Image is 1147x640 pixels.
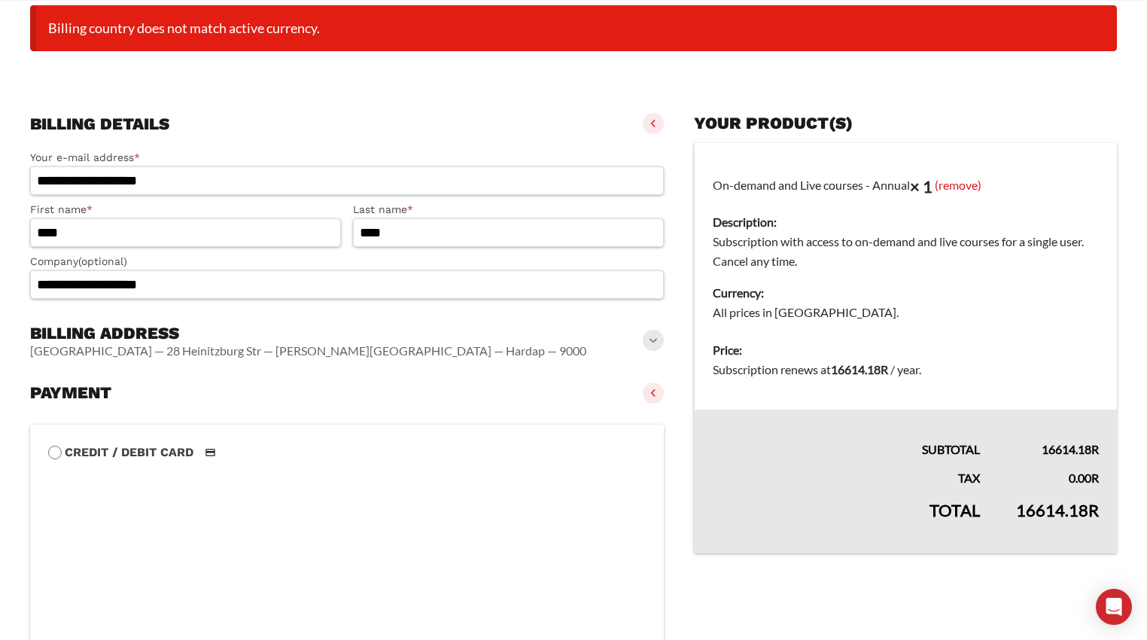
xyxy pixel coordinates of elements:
[695,410,998,459] th: Subtotal
[713,232,1099,271] dd: Subscription with access to on-demand and live courses for a single user. Cancel any time.
[713,212,1099,232] dt: Description:
[196,443,224,462] img: Credit / Debit Card
[48,446,62,459] input: Credit / Debit CardCredit / Debit Card
[713,340,1099,360] dt: Price:
[30,343,586,358] vaadin-horizontal-layout: [GEOGRAPHIC_DATA] — 28 Heinitzburg Str — [PERSON_NAME][GEOGRAPHIC_DATA] — Hardap — 9000
[881,362,888,376] span: R
[831,362,888,376] bdi: 16614.18
[30,201,341,218] label: First name
[695,488,998,554] th: Total
[1016,500,1099,520] bdi: 16614.18
[1088,500,1099,520] span: R
[30,382,111,404] h3: Payment
[1096,589,1132,625] div: Open Intercom Messenger
[910,176,933,197] strong: × 1
[890,362,919,376] span: / year
[30,323,586,344] h3: Billing address
[30,5,1117,51] li: Billing country does not match active currency.
[713,362,921,376] span: Subscription renews at .
[1042,442,1099,456] bdi: 16614.18
[695,143,1117,331] td: On-demand and Live courses - Annual
[353,201,664,218] label: Last name
[1069,471,1099,485] bdi: 0.00
[30,253,664,270] label: Company
[48,443,646,462] label: Credit / Debit Card
[30,114,169,135] h3: Billing details
[78,255,127,267] span: (optional)
[1091,442,1099,456] span: R
[713,283,1099,303] dt: Currency:
[713,303,1099,322] dd: All prices in [GEOGRAPHIC_DATA].
[695,459,998,488] th: Tax
[30,149,664,166] label: Your e-mail address
[935,178,981,192] a: (remove)
[1091,471,1099,485] span: R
